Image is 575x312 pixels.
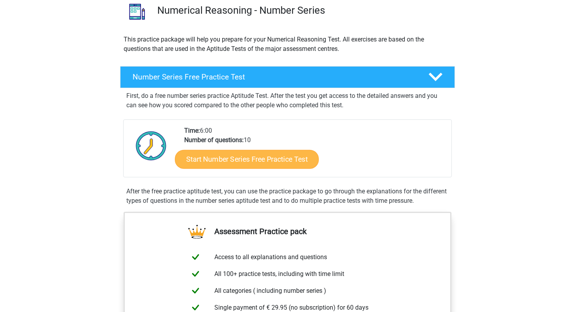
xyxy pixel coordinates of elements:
[131,126,171,165] img: Clock
[124,35,451,54] p: This practice package will help you prepare for your Numerical Reasoning Test. All exercises are ...
[175,150,319,168] a: Start Number Series Free Practice Test
[126,91,449,110] p: First, do a free number series practice Aptitude Test. After the test you get access to the detai...
[157,4,449,16] h3: Numerical Reasoning - Number Series
[184,136,244,144] b: Number of questions:
[123,187,452,206] div: After the free practice aptitude test, you can use the practice package to go through the explana...
[184,127,200,134] b: Time:
[178,126,451,177] div: 6:00 10
[117,66,458,88] a: Number Series Free Practice Test
[133,72,416,81] h4: Number Series Free Practice Test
